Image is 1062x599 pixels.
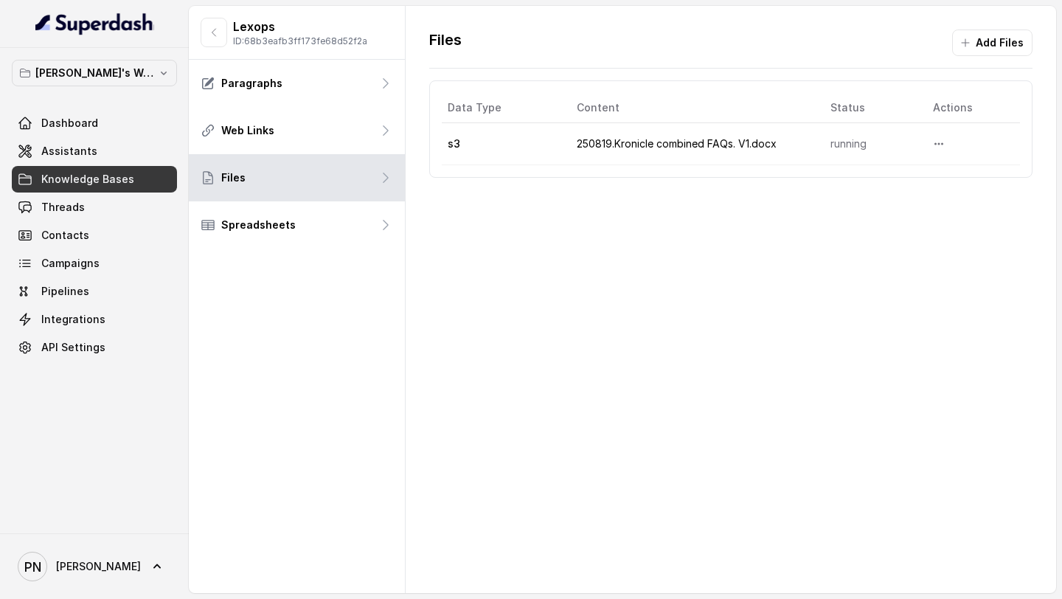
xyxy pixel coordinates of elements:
a: Integrations [12,306,177,333]
td: running [819,123,921,165]
p: Lexops [233,18,367,35]
th: Content [565,93,819,123]
span: Contacts [41,228,89,243]
p: Paragraphs [221,76,282,91]
img: light.svg [35,12,154,35]
a: Pipelines [12,278,177,305]
p: Files [221,170,246,185]
a: Assistants [12,138,177,165]
p: Web Links [221,123,274,138]
span: API Settings [41,340,105,355]
th: Status [819,93,921,123]
span: Campaigns [41,256,100,271]
span: Knowledge Bases [41,172,134,187]
button: [PERSON_NAME]'s Workspace [12,60,177,86]
p: Files [429,30,462,56]
span: Assistants [41,144,97,159]
th: Actions [921,93,1020,123]
span: Integrations [41,312,105,327]
td: s3 [442,123,565,165]
p: ID: 68b3eafb3ff173fe68d52f2a [233,35,367,47]
a: [PERSON_NAME] [12,546,177,587]
a: API Settings [12,334,177,361]
p: [PERSON_NAME]'s Workspace [35,64,153,82]
span: Pipelines [41,284,89,299]
span: Threads [41,200,85,215]
a: Campaigns [12,250,177,277]
p: Spreadsheets [221,218,296,232]
a: Knowledge Bases [12,166,177,193]
th: Data Type [442,93,565,123]
span: [PERSON_NAME] [56,559,141,574]
text: PN [24,559,41,575]
button: More options [926,131,952,157]
td: 250819.Kronicle combined FAQs. V1.docx [565,123,819,165]
a: Threads [12,194,177,221]
span: Dashboard [41,116,98,131]
a: Contacts [12,222,177,249]
button: Add Files [952,30,1032,56]
a: Dashboard [12,110,177,136]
